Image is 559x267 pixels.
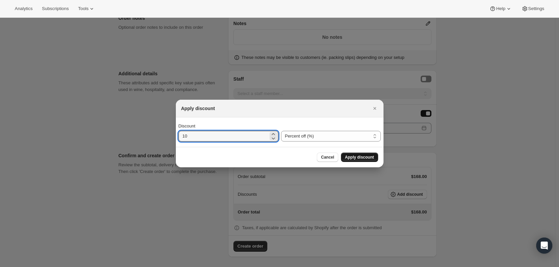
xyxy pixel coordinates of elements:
button: Close [370,104,379,113]
button: Settings [517,4,548,13]
span: Help [496,6,505,11]
span: Apply discount [345,155,374,160]
span: Settings [528,6,544,11]
span: Subscriptions [42,6,69,11]
button: Analytics [11,4,37,13]
h2: Apply discount [181,105,215,112]
button: Tools [74,4,99,13]
span: Analytics [15,6,32,11]
button: Help [485,4,516,13]
button: Subscriptions [38,4,73,13]
span: Discount [179,123,196,128]
button: Apply discount [341,153,378,162]
span: Tools [78,6,88,11]
button: Cancel [317,153,338,162]
div: Open Intercom Messenger [536,238,552,254]
span: Cancel [321,155,334,160]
